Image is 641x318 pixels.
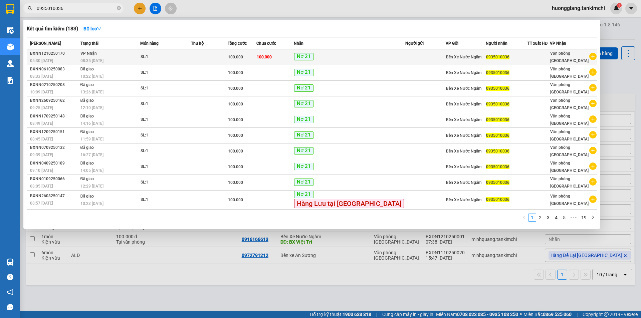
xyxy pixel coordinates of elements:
span: 100.000 [228,86,243,91]
span: plus-circle [589,100,597,107]
span: down [97,26,101,31]
span: plus-circle [589,53,597,60]
strong: Bộ lọc [83,26,101,31]
span: close-circle [117,6,121,10]
span: plus-circle [589,84,597,91]
span: Văn phòng [GEOGRAPHIC_DATA] [550,67,589,79]
button: right [589,214,597,222]
div: SL: 1 [141,85,191,92]
span: Nơ 21 [294,84,313,92]
span: Đã giao [80,145,94,150]
span: 0935010036 [486,102,509,106]
span: Đã giao [80,129,94,134]
li: 1 [528,214,536,222]
span: Bến Xe Nước Ngầm [446,165,481,169]
span: 08:33 [DATE] [30,74,53,79]
span: plus-circle [589,131,597,138]
a: 2 [537,214,544,221]
div: BXNN2609250162 [30,97,78,104]
span: Tổng cước [228,41,247,46]
div: BXNN0109250066 [30,176,78,183]
li: Previous Page [520,214,528,222]
a: 3 [545,214,552,221]
span: 16:27 [DATE] [80,152,103,157]
span: Bến Xe Nước Ngầm [446,133,481,138]
span: question-circle [7,274,13,280]
li: 4 [552,214,560,222]
div: SL: 1 [141,116,191,123]
span: 14:05 [DATE] [80,168,103,173]
span: Thu hộ [191,41,204,46]
div: BXNN0709250132 [30,144,78,151]
span: Chưa cước [256,41,276,46]
button: left [520,214,528,222]
span: 10:23 [DATE] [80,201,103,206]
span: 08:45 [DATE] [30,137,53,141]
img: warehouse-icon [7,259,14,266]
span: Đã giao [80,177,94,181]
span: plus-circle [589,115,597,123]
span: 100.000 [257,55,272,59]
span: Nơ 21 [294,179,313,186]
span: 0935010036 [486,117,509,122]
span: Văn phòng [GEOGRAPHIC_DATA] [550,129,589,141]
span: Đã giao [80,161,94,166]
span: Văn phòng [GEOGRAPHIC_DATA] [550,145,589,157]
input: Tìm tên, số ĐT hoặc mã đơn [37,5,116,12]
span: 0935010036 [486,133,509,138]
span: 13:26 [DATE] [80,90,103,94]
span: 100.000 [228,165,243,169]
span: 0935010036 [486,86,509,91]
li: 2 [536,214,544,222]
span: Đã giao [80,98,94,103]
span: 05:30 [DATE] [30,58,53,63]
span: 08:57 [DATE] [30,201,53,206]
span: Món hàng [140,41,159,46]
span: Nơ 21 [294,69,313,76]
span: Đã giao [80,82,94,87]
img: warehouse-icon [7,60,14,67]
div: BXNN2608250147 [30,193,78,200]
span: Bến Xe Nước Ngầm [446,117,481,122]
button: Bộ lọcdown [78,23,107,34]
span: plus-circle [589,163,597,170]
div: BXNN0610250083 [30,66,78,73]
a: 1 [528,214,536,221]
span: TT xuất HĐ [527,41,548,46]
div: SL: 1 [141,69,191,76]
span: 11:59 [DATE] [80,137,103,141]
span: 100.000 [228,55,243,59]
li: 5 [560,214,568,222]
span: Nơ 21 [294,53,313,60]
span: 100.000 [228,70,243,75]
span: VP Gửi [446,41,458,46]
span: VP Nhận [550,41,566,46]
div: BXNN1209250151 [30,128,78,135]
span: 10:22 [DATE] [80,74,103,79]
span: Bến Xe Nước Ngầm [446,180,481,185]
span: Văn phòng [GEOGRAPHIC_DATA] [550,114,589,126]
span: Trạng thái [80,41,98,46]
li: Next 5 Pages [568,214,579,222]
span: 09:39 [DATE] [30,152,53,157]
li: 3 [544,214,552,222]
span: plus-circle [589,147,597,154]
span: Bến Xe Nước Ngầm [446,86,481,91]
span: Nơ 21 [294,100,313,107]
span: 12:29 [DATE] [80,184,103,189]
span: 0935010036 [486,149,509,153]
span: Đã giao [80,114,94,118]
img: logo-vxr [6,4,14,14]
span: 100.000 [228,117,243,122]
span: Bến Xe Nước Ngầm [446,102,481,106]
li: Next Page [589,214,597,222]
span: 0935010036 [486,70,509,75]
span: Bến Xe Nước Ngầm [446,55,481,59]
div: BXNN1210250170 [30,50,78,57]
span: 100.000 [228,133,243,138]
span: 10:09 [DATE] [30,90,53,94]
span: Đã giao [80,194,94,199]
img: warehouse-icon [7,43,14,50]
div: SL: 1 [141,53,191,61]
span: plus-circle [589,178,597,186]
